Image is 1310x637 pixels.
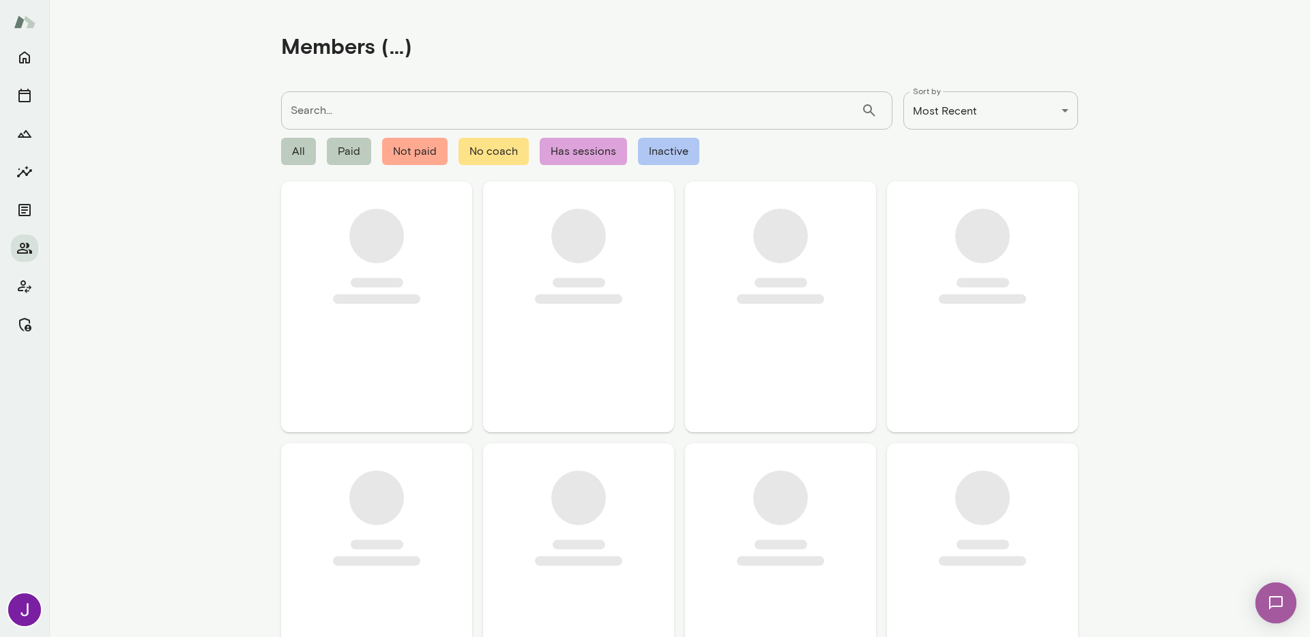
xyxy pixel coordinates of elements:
button: Manage [11,311,38,338]
button: Documents [11,196,38,224]
button: Home [11,44,38,71]
span: Not paid [382,138,448,165]
img: Mento [14,9,35,35]
img: Jocelyn Grodin [8,593,41,626]
button: Growth Plan [11,120,38,147]
button: Client app [11,273,38,300]
button: Sessions [11,82,38,109]
label: Sort by [913,85,941,97]
span: Inactive [638,138,699,165]
button: Insights [11,158,38,186]
button: Members [11,235,38,262]
span: No coach [458,138,529,165]
span: Paid [327,138,371,165]
span: All [281,138,316,165]
div: Most Recent [903,91,1078,130]
h4: Members (...) [281,33,412,59]
span: Has sessions [540,138,627,165]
